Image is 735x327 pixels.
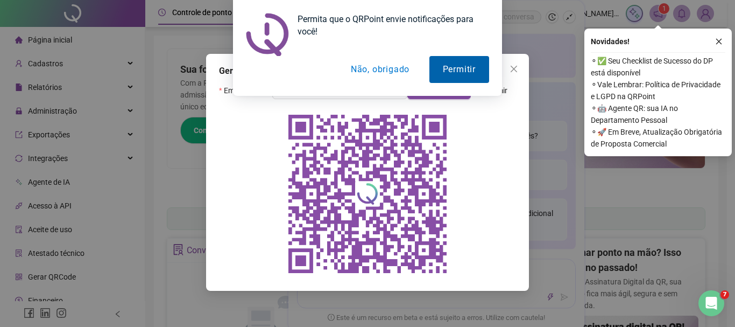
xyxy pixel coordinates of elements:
span: ⚬ 🤖 Agente QR: sua IA no Departamento Pessoal [591,102,725,126]
button: Não, obrigado [337,56,423,83]
span: ⚬ 🚀 Em Breve, Atualização Obrigatória de Proposta Comercial [591,126,725,150]
img: notification icon [246,13,289,56]
div: Permita que o QRPoint envie notificações para você! [289,13,489,38]
button: Permitir [429,56,489,83]
img: qrcode do empregador [281,108,454,280]
span: 7 [720,290,729,299]
iframe: Intercom live chat [698,290,724,316]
